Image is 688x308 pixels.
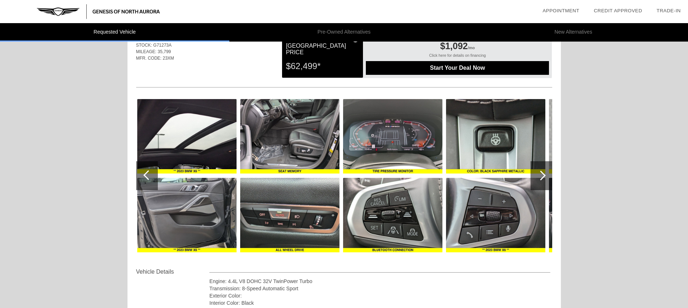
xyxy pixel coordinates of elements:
[594,8,642,13] a: Credit Approved
[459,23,688,42] li: New Alternatives
[240,178,339,252] img: Pre-Owned-2023-BMW-X6-M50i-ID23895224200-aHR0cDovL2ltYWdlcy51bml0c2ludmVudG9yeS5jb20vdXBsb2Fkcy9w...
[240,99,339,174] img: Pre-Owned-2023-BMW-X6-M50i-ID23895224155-aHR0cDovL2ltYWdlcy51bml0c2ludmVudG9yeS5jb20vdXBsb2Fkcy9w...
[137,178,237,252] img: Pre-Owned-2023-BMW-X6-M50i-ID23895224149-aHR0cDovL2ltYWdlcy51bml0c2ludmVudG9yeS5jb20vdXBsb2Fkcy9w...
[209,278,551,285] div: Engine: 4.4L V8 DOHC 32V TwinPower Turbo
[209,299,551,307] div: Interior Color: Black
[136,66,552,77] div: Quoted on [DATE] 11:06:27 AM
[343,99,442,174] img: Pre-Owned-2023-BMW-X6-M50i-ID23895224206-aHR0cDovL2ltYWdlcy51bml0c2ludmVudG9yeS5jb20vdXBsb2Fkcy9w...
[136,268,209,276] div: Vehicle Details
[446,178,545,252] img: Pre-Owned-2023-BMW-X6-M50i-ID23895224224-aHR0cDovL2ltYWdlcy51bml0c2ludmVudG9yeS5jb20vdXBsb2Fkcy9w...
[136,56,162,61] span: MFR. CODE:
[209,285,551,292] div: Transmission: 8-Speed Automatic Sport
[158,49,171,54] span: 35,799
[369,41,545,53] div: /mo
[542,8,579,13] a: Appointment
[657,8,681,13] a: Trade-In
[136,49,157,54] span: MILEAGE:
[163,56,174,61] span: 23XM
[209,292,551,299] div: Exterior Color:
[446,99,545,174] img: Pre-Owned-2023-BMW-X6-M50i-ID23895224221-aHR0cDovL2ltYWdlcy51bml0c2ludmVudG9yeS5jb20vdXBsb2Fkcy9w...
[286,57,359,76] div: $62,499*
[366,53,549,61] div: Click here for details on financing
[343,178,442,252] img: Pre-Owned-2023-BMW-X6-M50i-ID23895224212-aHR0cDovL2ltYWdlcy51bml0c2ludmVudG9yeS5jb20vdXBsb2Fkcy9w...
[549,178,648,252] img: Pre-Owned-2023-BMW-X6-M50i-ID23895224236-aHR0cDovL2ltYWdlcy51bml0c2ludmVudG9yeS5jb20vdXBsb2Fkcy9w...
[229,23,459,42] li: Pre-Owned Alternatives
[375,65,540,71] span: Start Your Deal Now
[549,99,648,174] img: Pre-Owned-2023-BMW-X6-M50i-ID23895224230-aHR0cDovL2ltYWdlcy51bml0c2ludmVudG9yeS5jb20vdXBsb2Fkcy9w...
[137,99,237,174] img: Pre-Owned-2023-BMW-X6-M50i-ID23895224143-aHR0cDovL2ltYWdlcy51bml0c2ludmVudG9yeS5jb20vdXBsb2Fkcy9w...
